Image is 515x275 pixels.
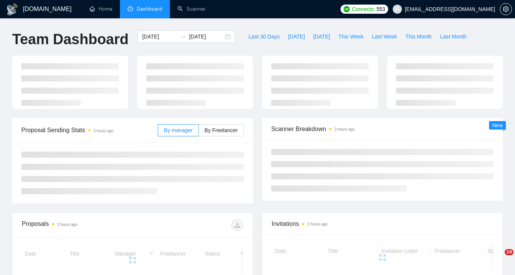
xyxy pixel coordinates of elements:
[164,127,192,133] span: By manager
[376,5,385,13] span: 553
[248,32,280,41] span: Last 30 Days
[372,32,397,41] span: Last Week
[395,6,400,12] span: user
[288,32,305,41] span: [DATE]
[284,30,309,43] button: [DATE]
[57,222,77,227] time: 3 hours ago
[352,5,375,13] span: Connects:
[307,222,328,226] time: 3 hours ago
[244,30,284,43] button: Last 30 Days
[272,219,493,229] span: Invitations
[178,6,206,12] a: searchScanner
[12,30,128,48] h1: Team Dashboard
[271,124,494,134] span: Scanner Breakdown
[405,32,432,41] span: This Month
[368,30,401,43] button: Last Week
[344,6,350,12] img: upwork-logo.png
[180,34,186,40] span: to
[22,219,133,231] div: Proposals
[21,125,158,135] span: Proposal Sending Stats
[401,30,436,43] button: This Month
[189,32,224,41] input: End date
[93,129,114,133] time: 3 hours ago
[338,32,363,41] span: This Week
[334,127,355,131] time: 3 hours ago
[500,3,512,15] button: setting
[505,249,513,255] span: 10
[440,32,466,41] span: Last Month
[309,30,334,43] button: [DATE]
[90,6,112,12] a: homeHome
[137,6,162,12] span: Dashboard
[180,34,186,40] span: swap-right
[500,6,512,12] span: setting
[489,249,507,267] iframe: Intercom live chat
[6,3,18,16] img: logo
[436,30,470,43] button: Last Month
[205,127,238,133] span: By Freelancer
[334,30,368,43] button: This Week
[500,6,512,12] a: setting
[128,6,133,11] span: dashboard
[492,122,503,128] span: New
[313,32,330,41] span: [DATE]
[142,32,177,41] input: Start date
